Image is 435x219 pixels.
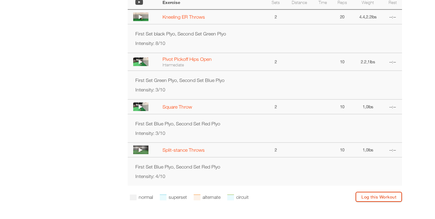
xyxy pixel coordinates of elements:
a: Square Throw [163,104,192,109]
span: lbs [368,147,373,152]
div: Intermediate [163,62,263,68]
a: Pivot Pickoff Hips Open [163,56,212,62]
li: superset [160,192,187,202]
li: normal [130,192,153,202]
td: 1,0 [353,143,383,157]
img: thumbnail.png [133,58,148,66]
a: Split-stance Throws [163,147,205,153]
p: Intensity: 8/10 [135,40,395,46]
td: --:-- [383,53,402,71]
td: 4.4,2.2 [353,9,383,24]
td: 20 [332,9,353,24]
li: circuit [227,192,249,202]
a: Kneeling ER Throws [163,14,205,20]
td: 2.2,1 [353,53,383,71]
td: 2 [266,9,285,24]
td: --:-- [383,99,402,114]
td: 2 [266,143,285,157]
td: 2 [266,53,285,71]
img: thumbnail.png [133,13,148,21]
p: Intensity: 4/10 [135,173,395,180]
td: 10 [332,99,353,114]
td: --:-- [383,143,402,157]
span: lbs [371,14,377,19]
span: lbs [368,104,373,109]
td: 10 [332,143,353,157]
td: 2 [266,99,285,114]
p: First Set Green Plyo, Second Set Blue Plyo [135,77,395,84]
p: Intensity: 3/10 [135,87,395,93]
img: thumbnail.png [133,102,148,111]
p: First Set black Plyo, Second Set Green Plyo [135,31,395,37]
p: First Set Blue Plyo, Second Set Red Plyo [135,121,395,127]
td: 1,0 [353,99,383,114]
a: Log this Workout [356,192,402,202]
p: First Set Blue Plyo, Second Set Red Plyo [135,164,395,170]
li: alternate [194,192,221,202]
span: lbs [370,59,375,64]
p: Intensity: 3/10 [135,130,395,136]
img: thumbnail.png [133,146,148,154]
td: --:-- [383,9,402,24]
td: 10 [332,53,353,71]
